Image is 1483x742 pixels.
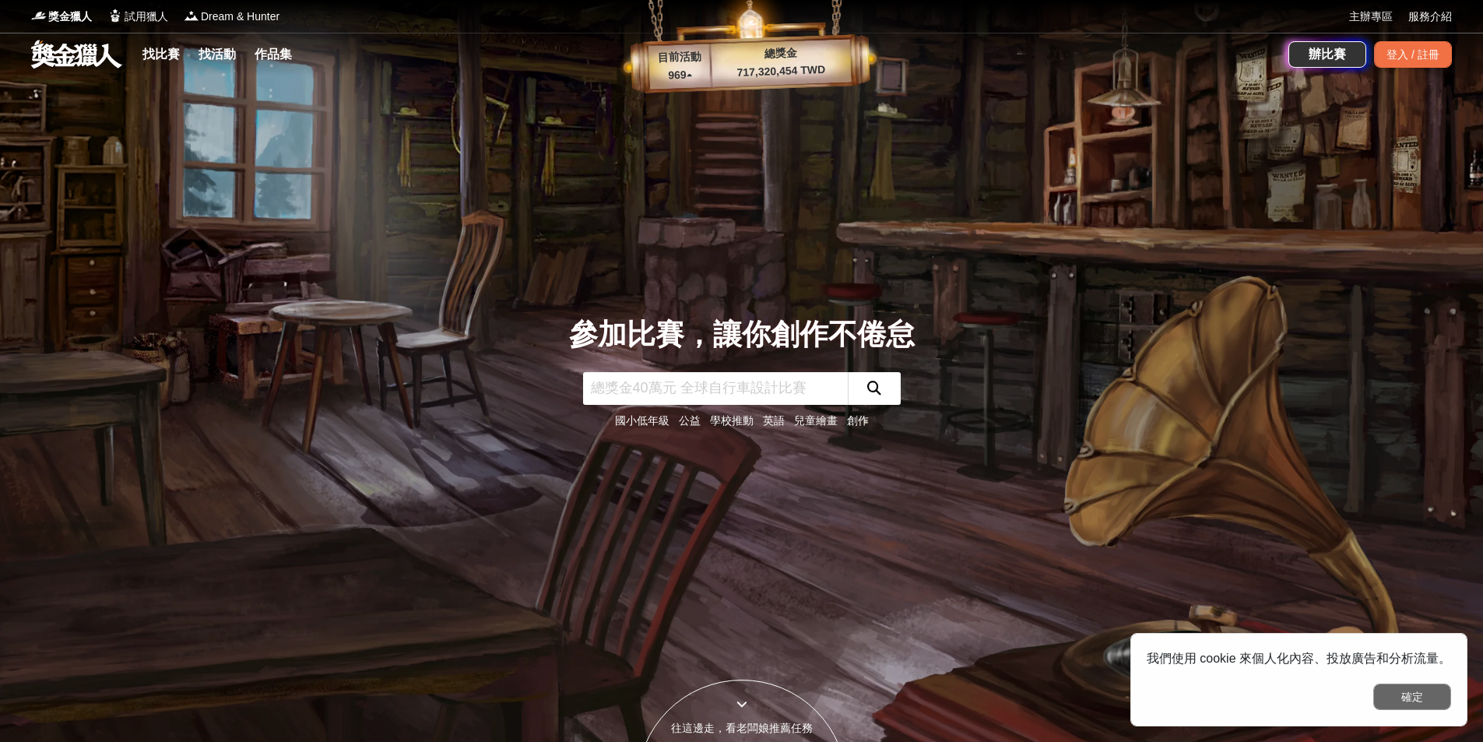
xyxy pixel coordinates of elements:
a: 作品集 [248,44,298,65]
button: 確定 [1373,684,1451,710]
a: 創作 [847,414,869,427]
span: 試用獵人 [125,9,168,25]
p: 總獎金 [710,43,851,64]
a: 公益 [679,414,701,427]
span: 我們使用 cookie 來個人化內容、投放廣告和分析流量。 [1147,652,1451,665]
div: 登入 / 註冊 [1374,41,1452,68]
a: 服務介紹 [1408,9,1452,25]
p: 717,320,454 TWD [711,61,852,82]
span: 獎金獵人 [48,9,92,25]
a: 找活動 [192,44,242,65]
a: 國小低年級 [615,414,669,427]
img: Logo [184,8,199,23]
a: 主辦專區 [1349,9,1393,25]
p: 969 ▴ [648,66,712,85]
a: 辦比賽 [1288,41,1366,68]
a: Logo試用獵人 [107,9,168,25]
a: 找比賽 [136,44,186,65]
div: 參加比賽，讓你創作不倦怠 [569,313,915,357]
a: LogoDream & Hunter [184,9,279,25]
input: 總獎金40萬元 全球自行車設計比賽 [583,372,848,405]
img: Logo [107,8,123,23]
div: 往這邊走，看老闆娘推薦任務 [638,720,846,737]
a: Logo獎金獵人 [31,9,92,25]
span: Dream & Hunter [201,9,279,25]
a: 學校推動 [710,414,754,427]
img: Logo [31,8,47,23]
a: 英語 [763,414,785,427]
a: 兒童繪畫 [794,414,838,427]
p: 目前活動 [648,48,711,67]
